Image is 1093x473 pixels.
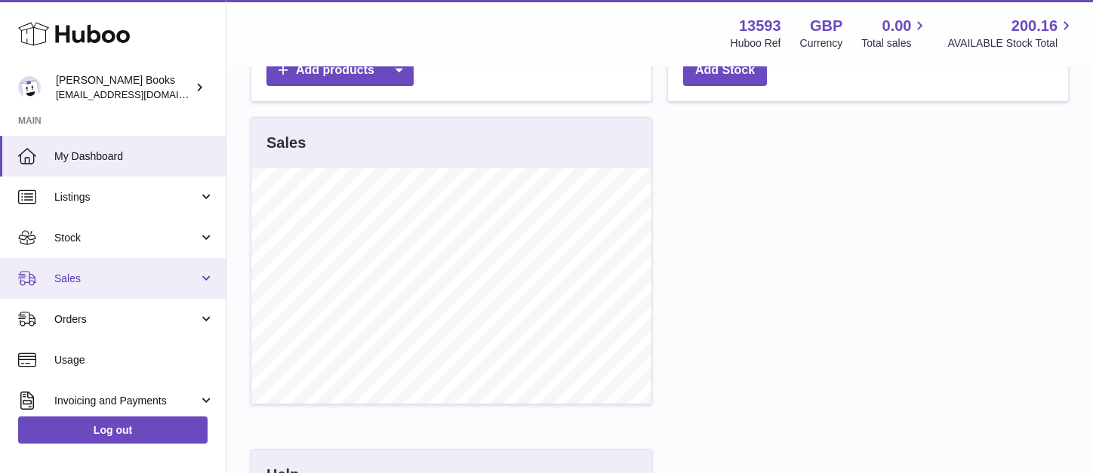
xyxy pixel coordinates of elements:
[947,36,1075,51] span: AVAILABLE Stock Total
[56,88,222,100] span: [EMAIL_ADDRESS][DOMAIN_NAME]
[18,76,41,99] img: info@troybooks.co.uk
[54,149,214,164] span: My Dashboard
[54,190,199,204] span: Listings
[861,36,928,51] span: Total sales
[731,36,781,51] div: Huboo Ref
[947,16,1075,51] a: 200.16 AVAILABLE Stock Total
[861,16,928,51] a: 0.00 Total sales
[800,36,843,51] div: Currency
[54,312,199,327] span: Orders
[18,416,208,444] a: Log out
[266,133,306,153] h3: Sales
[810,16,842,36] strong: GBP
[683,55,767,86] a: Add Stock
[54,231,199,245] span: Stock
[54,394,199,408] span: Invoicing and Payments
[1011,16,1058,36] span: 200.16
[54,353,214,367] span: Usage
[882,16,912,36] span: 0.00
[266,55,414,86] a: Add products
[739,16,781,36] strong: 13593
[56,73,192,102] div: [PERSON_NAME] Books
[54,272,199,286] span: Sales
